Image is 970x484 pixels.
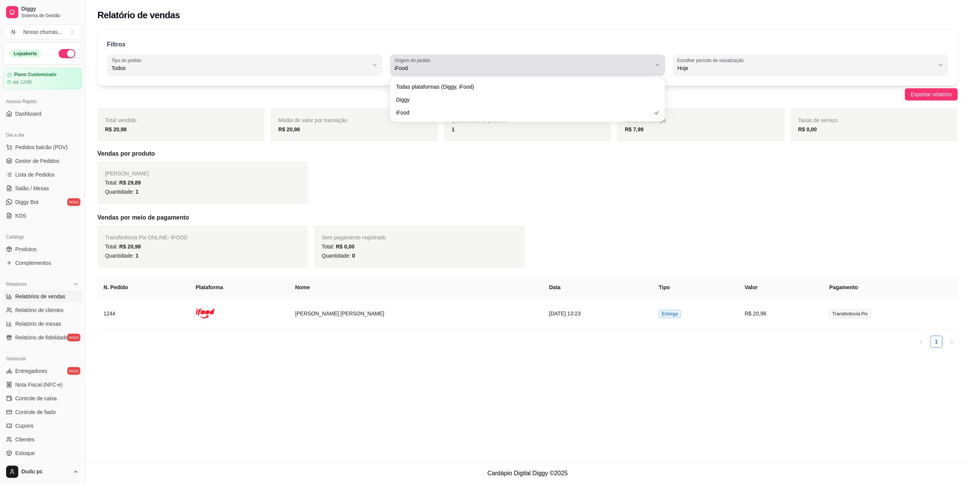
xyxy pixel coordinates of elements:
[677,57,746,64] label: Escolher período de visualização
[278,126,300,132] strong: R$ 20,98
[15,185,49,192] span: Salão / Mesas
[111,64,369,72] span: Todos
[15,245,37,253] span: Produtos
[931,336,942,347] a: 1
[3,231,82,243] div: Catálogo
[15,334,68,341] span: Relatório de fidelidade
[3,96,82,108] div: Acesso Rápido
[105,253,139,259] span: Quantidade:
[15,212,26,220] span: KDS
[59,49,75,58] button: Alterar Status
[396,83,652,91] span: Todas plataformas (Diggy, iFood)
[97,277,190,298] th: N. Pedido
[15,449,35,457] span: Estoque
[289,277,543,298] th: Nome
[107,40,126,49] p: Filtros
[659,310,681,318] span: Entrega
[97,298,190,330] td: 1244
[396,96,652,103] span: Diggy
[798,126,817,132] strong: R$ 0,00
[21,6,79,13] span: Diggy
[915,336,927,348] button: left
[677,64,935,72] span: Hoje
[322,253,355,259] span: Quantidade:
[543,298,653,330] td: [DATE] 13:23
[97,9,180,21] h2: Relatório de vendas
[15,422,33,430] span: Cupons
[946,336,958,348] button: right
[15,381,62,388] span: Nota Fiscal (NFC-e)
[10,28,17,36] span: N
[739,298,823,330] td: R$ 20,98
[6,281,27,287] span: Relatórios
[105,180,141,186] span: Total:
[395,64,652,72] span: iFood
[336,244,355,250] span: R$ 0,00
[3,24,82,40] button: Select a team
[352,253,355,259] span: 0
[85,462,970,484] footer: Cardápio Digital Diggy © 2025
[911,90,952,99] span: Exportar relatório
[105,170,149,177] span: [PERSON_NAME]
[15,143,68,151] span: Pedidos balcão (PDV)
[915,336,927,348] li: Previous Page
[23,28,62,36] div: Nosso churras ...
[119,244,141,250] span: R$ 20,98
[111,57,144,64] label: Tipo do pedido
[739,277,823,298] th: Valor
[396,109,652,116] span: iFood
[919,339,924,344] span: left
[105,117,137,123] span: Total vendido
[289,298,543,330] td: [PERSON_NAME] [PERSON_NAME]
[190,277,289,298] th: Plataforma
[21,468,70,475] span: Dudu pc
[105,126,127,132] strong: R$ 20,98
[15,171,55,178] span: Lista de Pedidos
[15,436,35,443] span: Clientes
[15,395,57,402] span: Controle de caixa
[15,293,65,300] span: Relatórios de vendas
[105,244,141,250] span: Total:
[3,353,82,365] div: Gerenciar
[97,213,958,222] h5: Vendas por meio de pagamento
[196,304,215,323] img: ifood
[135,253,139,259] span: 1
[15,367,47,375] span: Entregadores
[15,198,38,206] span: Diggy Bot
[15,320,61,328] span: Relatório de mesas
[830,310,871,318] span: Transferência Pix
[653,277,739,298] th: Tipo
[15,408,56,416] span: Controle de fiado
[946,336,958,348] li: Next Page
[15,306,64,314] span: Relatório de clientes
[15,157,59,165] span: Gestor de Pedidos
[15,259,51,267] span: Complementos
[452,126,455,132] strong: 1
[15,110,41,118] span: Dashboard
[823,277,958,298] th: Pagamento
[278,117,347,123] span: Média de valor por transação
[105,234,188,240] span: Transferência Pix ONLINE - IFOOD
[543,277,653,298] th: Data
[395,57,433,64] label: Origem do pedido
[322,234,386,240] span: Sem pagamento registrado
[14,72,56,78] article: Plano Customizado
[625,126,643,132] strong: R$ 7,99
[10,49,41,58] div: Loja aberta
[105,189,139,195] span: Quantidade:
[798,117,838,123] span: Taxas de serviço
[949,339,954,344] span: right
[135,189,139,195] span: 1
[625,117,666,123] span: Taxas de entrega
[322,244,354,250] span: Total:
[3,129,82,141] div: Dia a dia
[97,149,958,158] h5: Vendas por produto
[21,13,79,19] span: Sistema de Gestão
[119,180,141,186] span: R$ 29,89
[13,79,32,85] article: até 12/09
